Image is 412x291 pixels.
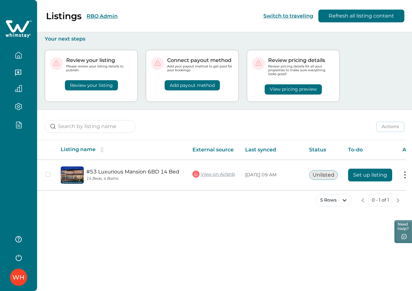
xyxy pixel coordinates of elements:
[192,170,235,178] a: View on Airbnb
[376,122,404,132] button: Actions
[66,57,132,64] p: Review your listing
[268,65,334,76] p: Review pricing details for all your properties to make sure everything looks good!
[45,120,136,133] input: Search by listing name
[316,194,351,207] button: 5 Rows
[87,13,118,19] button: RBO Admin
[187,140,240,160] th: External source
[265,84,322,95] button: View pricing preview
[343,140,397,160] th: To-do
[304,140,343,160] th: Status
[86,176,182,181] p: 14 Beds, 4 Baths
[65,80,118,90] button: Review your listing
[309,170,338,180] button: Unlisted
[56,140,187,160] th: Listing name
[369,194,392,207] button: 0 - 1 of 1
[356,194,369,207] button: previous page
[12,270,25,285] div: Whimstay Host
[66,65,132,72] p: Please review your listing details to publish.
[167,57,233,64] p: Connect payout method
[86,169,182,175] a: #53 Luxurious Mansion 6BD 14 Bed
[165,80,220,90] button: Add payout method
[348,169,392,181] button: Set up listing
[263,13,313,19] button: Switch to traveling
[167,65,233,72] p: Add your payout method to get paid for your bookings.
[392,194,404,207] button: next page
[318,10,404,22] button: Refresh all listing content
[372,197,389,203] p: 0 - 1 of 1
[46,11,82,21] p: Listings
[96,147,108,153] button: sorting
[245,172,299,178] p: [DATE] 09 AM
[268,57,334,64] p: Review pricing details
[240,140,304,160] th: Last synced
[45,36,404,42] p: Your next steps
[61,166,84,184] img: propertyImage_#53 Luxurious Mansion 6BD 14 Bed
